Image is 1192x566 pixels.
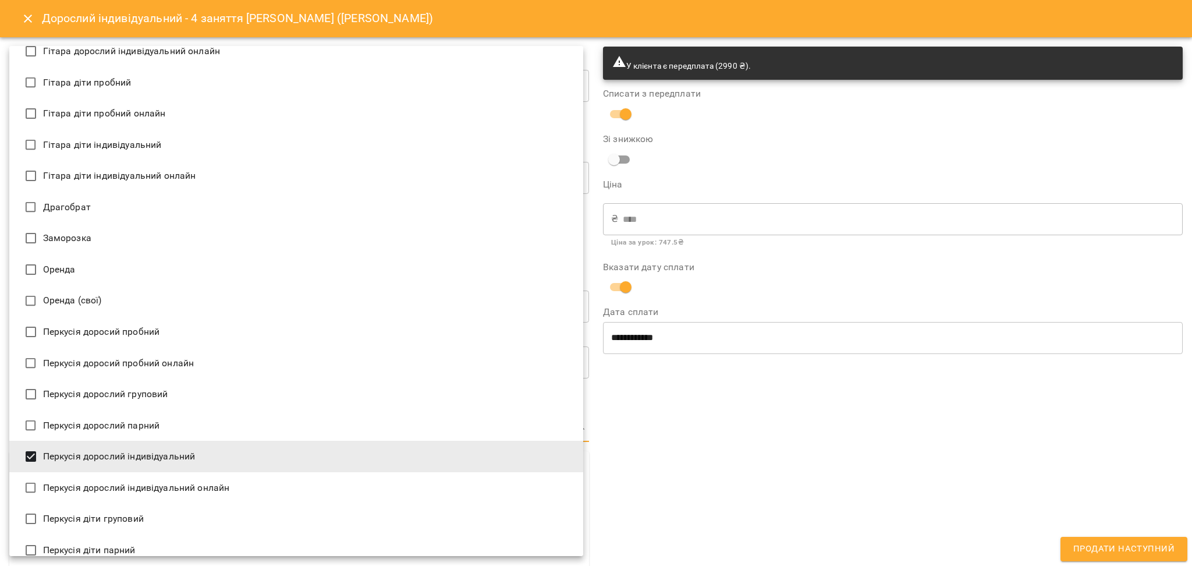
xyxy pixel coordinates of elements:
[9,535,583,566] li: Перкусія діти парний
[9,285,583,317] li: Оренда (свої)
[9,254,583,285] li: Оренда
[9,67,583,98] li: Гітара діти пробний
[9,222,583,254] li: Заморозка
[9,160,583,192] li: Гітара діти індивідуальний онлайн
[9,441,583,472] li: Перкусія дорослий індивідуальний
[9,316,583,348] li: Перкусія доросий пробний
[9,503,583,535] li: Перкусія діти груповий
[9,192,583,223] li: Драгобрат
[9,348,583,379] li: Перкусія доросий пробний онлайн
[9,378,583,410] li: Перкусія дорослий груповий
[9,98,583,129] li: Гітара діти пробний онлайн
[9,472,583,504] li: Перкусія дорослий індивідуальний онлайн
[9,36,583,67] li: Гітара дорослий індивідуальний онлайн
[9,129,583,161] li: Гітара діти індивідуальний
[9,410,583,441] li: Перкусія дорослий парний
